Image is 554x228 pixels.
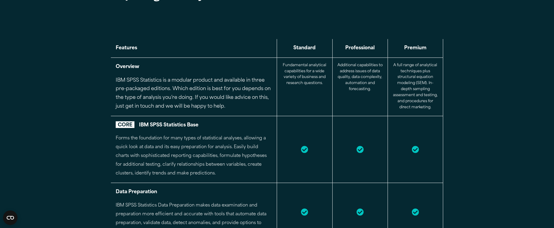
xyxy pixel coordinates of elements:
th: Standard [277,39,332,57]
p: Fundamental analytical capabilities for a wide variety of business and research questions. [282,63,327,86]
p: Additional capabilities to address issues of data quality, data complexity, automation and foreca... [337,63,383,93]
th: Features [111,39,277,57]
p: A full range of analytical techniques plus structural equation modeling (SEM). In-depth sampling ... [393,63,438,111]
button: Open CMP widget [3,210,18,225]
p: IBM SPSS Statistics is a modular product and available in three pre-packaged editions. Which edit... [116,76,272,111]
p: IBM SPSS Statistics Base [116,121,272,130]
p: Forms the foundation for many types of statistical analyses, allowing a quick look at data and it... [116,134,272,178]
p: Data Preparation [116,188,272,197]
p: Overview [116,63,272,71]
th: Professional [332,39,388,57]
span: CORE [116,121,134,128]
th: Premium [388,39,443,57]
